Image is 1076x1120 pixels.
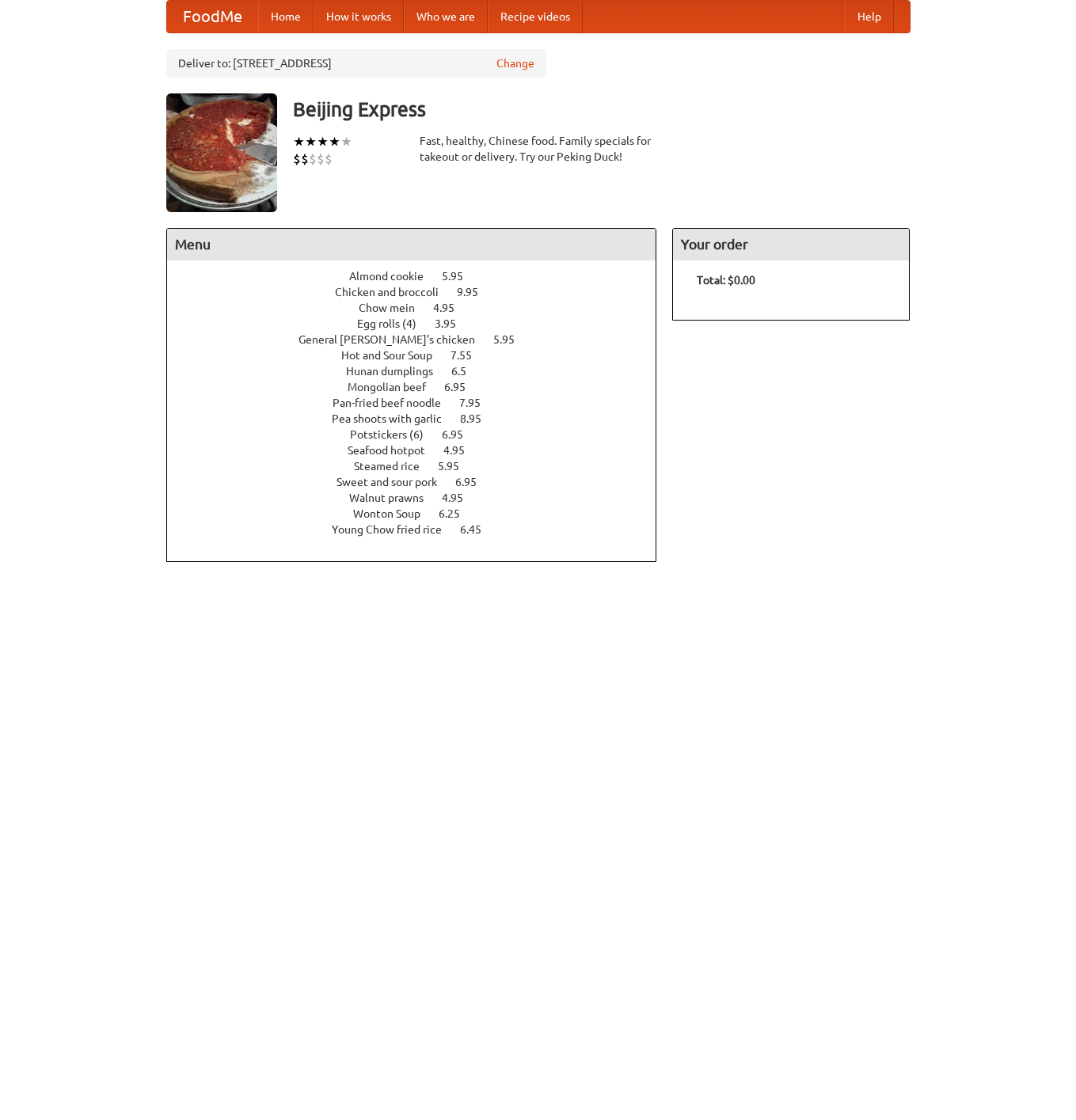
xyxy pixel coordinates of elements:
span: 4.95 [433,302,470,314]
span: Walnut prawns [349,492,439,504]
div: Deliver to: [STREET_ADDRESS] [166,49,546,78]
span: Hunan dumplings [346,365,449,378]
span: Hot and Sour Soup [341,349,448,362]
li: ★ [293,133,305,150]
span: 6.5 [451,365,482,378]
span: Pea shoots with garlic [332,412,458,425]
a: FoodMe [167,1,258,32]
span: 6.95 [444,381,481,393]
span: Pan-fried beef noodle [333,397,457,409]
a: Chicken and broccoli 9.95 [335,286,508,298]
a: Hot and Sour Soup 7.55 [341,349,501,362]
span: Egg rolls (4) [357,317,432,330]
li: $ [325,150,333,168]
span: Wonton Soup [353,507,436,520]
div: Fast, healthy, Chinese food. Family specials for takeout or delivery. Try our Peking Duck! [420,133,657,165]
a: Chow mein 4.95 [359,302,484,314]
span: Seafood hotpot [348,444,441,457]
a: Seafood hotpot 4.95 [348,444,494,457]
span: 4.95 [443,444,481,457]
li: $ [309,150,317,168]
span: Sweet and sour pork [336,476,453,488]
a: Who we are [404,1,488,32]
h3: Beijing Express [293,93,911,125]
h4: Menu [167,229,656,260]
a: Sweet and sour pork 6.95 [336,476,506,488]
a: Help [845,1,894,32]
span: Mongolian beef [348,381,442,393]
span: Potstickers (6) [350,428,439,441]
a: Walnut prawns 4.95 [349,492,492,504]
a: Pan-fried beef noodle 7.95 [333,397,510,409]
span: 3.95 [435,317,472,330]
a: General [PERSON_NAME]'s chicken 5.95 [298,333,544,346]
span: 5.95 [442,270,479,283]
a: Change [496,55,534,71]
span: 9.95 [457,286,494,298]
span: 7.95 [459,397,496,409]
span: Chow mein [359,302,431,314]
span: Steamed rice [354,460,435,473]
a: How it works [314,1,404,32]
span: 6.45 [460,523,497,536]
span: 7.55 [451,349,488,362]
span: 6.95 [442,428,479,441]
span: 5.95 [438,460,475,473]
h4: Your order [673,229,909,260]
a: Potstickers (6) 6.95 [350,428,492,441]
span: General [PERSON_NAME]'s chicken [298,333,491,346]
a: Steamed rice 5.95 [354,460,489,473]
span: Almond cookie [349,270,439,283]
li: ★ [305,133,317,150]
a: Pea shoots with garlic 8.95 [332,412,511,425]
li: ★ [340,133,352,150]
span: Chicken and broccoli [335,286,454,298]
a: Recipe videos [488,1,583,32]
b: Total: $0.00 [697,274,755,287]
a: Egg rolls (4) 3.95 [357,317,485,330]
a: Almond cookie 5.95 [349,270,492,283]
a: Hunan dumplings 6.5 [346,365,496,378]
span: Young Chow fried rice [332,523,458,536]
a: Mongolian beef 6.95 [348,381,495,393]
span: 5.95 [493,333,530,346]
a: Young Chow fried rice 6.45 [332,523,511,536]
li: $ [301,150,309,168]
li: $ [317,150,325,168]
img: angular.jpg [166,93,277,212]
li: ★ [317,133,329,150]
a: Home [258,1,314,32]
span: 8.95 [460,412,497,425]
span: 6.95 [455,476,492,488]
li: $ [293,150,301,168]
a: Wonton Soup 6.25 [353,507,489,520]
span: 4.95 [442,492,479,504]
span: 6.25 [439,507,476,520]
li: ★ [329,133,340,150]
